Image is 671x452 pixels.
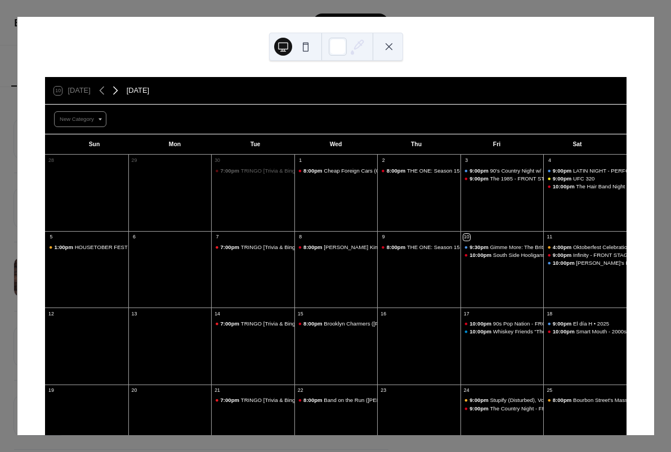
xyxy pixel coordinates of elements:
[457,134,537,155] div: Fri
[211,396,294,404] div: TRINGO [Trivia & Bingo]
[54,243,74,251] span: 1:00pm
[576,183,668,190] div: The Hair Band Night - FRONT STAGE
[543,251,627,259] div: Infinity - FRONT STAGE
[546,234,553,241] div: 11
[460,396,544,404] div: Stupify (Disturbed), Voodoo (Godsmack) & Sound of Madness (Shinedown) at Bourbon Street
[463,310,470,317] div: 17
[543,396,627,404] div: Bourbon Street's Massive Halloween Party | Presented by Haunted House Chicago & Midnight Terror
[211,243,294,251] div: TRINGO [Trivia & Bingo]
[469,167,490,174] span: 9:00pm
[553,328,576,335] span: 10:00pm
[463,387,470,394] div: 24
[460,175,544,182] div: The 1985 - FRONT STAGE
[380,234,387,241] div: 9
[460,251,544,259] div: South Side Hooligans - FRONT STAGE
[294,396,378,404] div: Band on the Run (Paul McCartney Tribute) - FRONT STAGE
[407,167,543,174] div: THE ONE: Season 15 - WEEK 1 - First Impression Week
[546,387,553,394] div: 25
[131,387,137,394] div: 20
[380,387,387,394] div: 23
[297,234,303,241] div: 8
[376,134,457,155] div: Thu
[537,134,618,155] div: Sat
[543,243,627,251] div: Oktoberfest Celebration with The Bratwurst Brothers - BEER GARDEN
[463,234,470,241] div: 10
[460,328,544,335] div: Whiskey Friends “The Morgan Wallen Experience“ - PERFORMANCE HALL
[469,243,490,251] span: 9:30pm
[553,183,576,190] span: 10:00pm
[324,396,475,404] div: Band on the Run ([PERSON_NAME] Tribute) - FRONT STAGE
[460,167,544,174] div: 90's Country Night w/ South City Revival - PERFORMANCE HALL
[543,183,627,190] div: The Hair Band Night - FRONT STAGE
[573,320,609,327] div: El día H • 2025
[377,243,460,251] div: THE ONE: Season 15 - WEEK 2 - 80s/90s Pop
[303,167,324,174] span: 8:00pm
[127,85,149,96] div: [DATE]
[543,328,627,335] div: Smart Mouth - 2000s Tribute Band - FRONT STAGE
[48,310,55,317] div: 12
[303,243,324,251] span: 8:00pm
[214,157,221,164] div: 30
[45,243,128,251] div: HOUSETOBER FEST - Daytime Music Festival
[297,157,303,164] div: 1
[75,243,188,251] div: HOUSETOBER FEST - Daytime Music Festival
[490,175,555,182] div: The 1985 - FRONT STAGE
[297,310,303,317] div: 15
[493,320,572,327] div: 90s Pop Nation - FRONT STAGE
[543,175,627,182] div: UFC 320
[131,234,137,241] div: 6
[469,320,493,327] span: 10:00pm
[211,167,294,174] div: TRINGO [Trivia & Bingo]
[214,387,221,394] div: 21
[241,167,300,174] div: TRINGO [Trivia & Bingo]
[221,243,241,251] span: 7:00pm
[407,243,520,251] div: THE ONE: Season 15 - WEEK 2 - 80s/90s Pop
[221,320,241,327] span: 7:00pm
[553,320,573,327] span: 9:00pm
[573,175,594,182] div: UFC 320
[214,234,221,241] div: 7
[211,320,294,327] div: TRINGO [Trivia & Bingo]
[303,320,324,327] span: 8:00pm
[463,157,470,164] div: 3
[296,134,376,155] div: Wed
[543,259,627,266] div: Sarah's Place: A Zach Bryan & Noah Kahan Tribute - PERFORMANCE HALL
[553,167,573,174] span: 9:00pm
[460,320,544,327] div: 90s Pop Nation - FRONT STAGE
[387,243,407,251] span: 8:00pm
[324,243,493,251] div: [PERSON_NAME] Kings ([PERSON_NAME] Tribute) - FRONT STAGE
[54,134,135,155] div: Sun
[469,328,493,335] span: 10:00pm
[380,157,387,164] div: 2
[469,175,490,182] span: 9:00pm
[546,310,553,317] div: 18
[543,320,627,327] div: El día H • 2025
[543,167,627,174] div: LATIN NIGHT - PERFORMANCE HALL
[241,243,300,251] div: TRINGO [Trivia & Bingo]
[294,320,378,327] div: Brooklyn Charmers (Steely Dan Tribute) - FRONT STAGE
[48,157,55,164] div: 28
[297,387,303,394] div: 22
[214,310,221,317] div: 14
[131,310,137,317] div: 13
[48,234,55,241] div: 5
[573,167,668,174] div: LATIN NIGHT - PERFORMANCE HALL
[241,320,300,327] div: TRINGO [Trivia & Bingo]
[546,157,553,164] div: 4
[469,396,490,404] span: 9:00pm
[241,396,300,404] div: TRINGO [Trivia & Bingo]
[469,405,490,412] span: 9:00pm
[573,251,632,259] div: Infinity - FRONT STAGE
[490,243,642,251] div: Gimme More: The Britney Experience - PERFORMANCE HALL
[48,387,55,394] div: 19
[294,243,378,251] div: Petty Kings (Tom Petty Tribute) - FRONT STAGE
[324,320,480,327] div: Brooklyn Charmers ([PERSON_NAME] Tribute) - FRONT STAGE
[294,167,378,174] div: Cheap Foreign Cars (Cheap Trick, The Cars & Foreigner) - FRONT STAGE
[221,167,241,174] span: 7:00pm
[490,405,576,412] div: The Country Night - FRONT STAGE
[553,251,573,259] span: 9:00pm
[135,134,215,155] div: Mon
[553,243,573,251] span: 4:00pm
[303,396,324,404] span: 8:00pm
[221,396,241,404] span: 7:00pm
